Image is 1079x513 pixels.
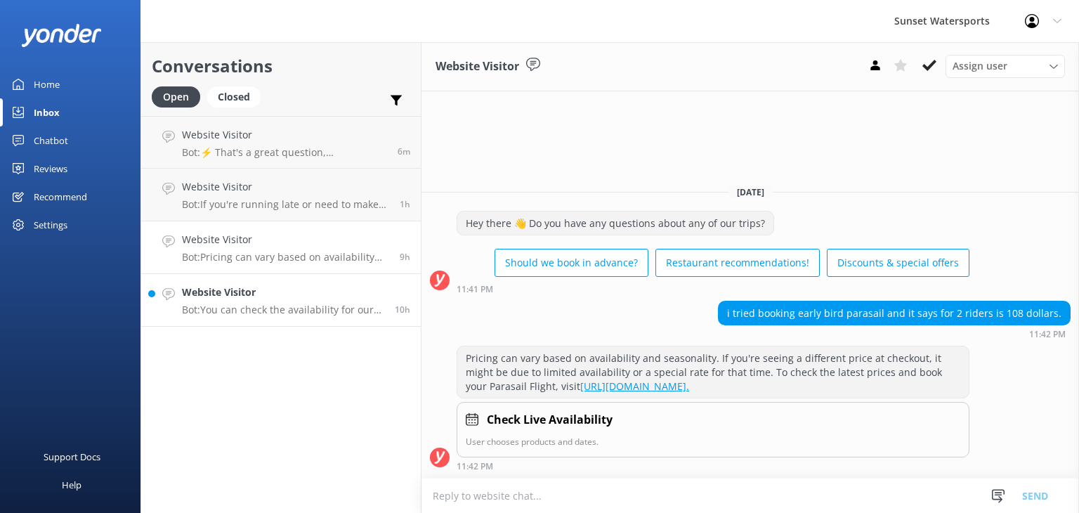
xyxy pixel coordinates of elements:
h4: Website Visitor [182,232,389,247]
div: Open [152,86,200,108]
span: Sep 14 2025 10:42pm (UTC -05:00) America/Cancun [400,251,410,263]
span: Sep 15 2025 06:25am (UTC -05:00) America/Cancun [400,198,410,210]
a: Website VisitorBot:⚡ That's a great question, unfortunately I do not know the answer. I'm going t... [141,116,421,169]
div: i tried booking early bird parasail and it says for 2 riders is 108 dollars. [719,301,1070,325]
div: Hey there 👋 Do you have any questions about any of our trips? [457,212,773,235]
p: Bot: If you're running late or need to make changes to your reservation, please give our office a... [182,198,389,211]
h3: Website Visitor [436,58,519,76]
div: Pricing can vary based on availability and seasonality. If you're seeing a different price at che... [457,346,969,398]
a: Open [152,89,207,104]
a: Website VisitorBot:Pricing can vary based on availability and seasonality. If you're seeing a dif... [141,221,421,274]
div: Support Docs [44,443,100,471]
div: Help [62,471,81,499]
div: Assign User [946,55,1065,77]
button: Discounts & special offers [827,249,969,277]
div: Reviews [34,155,67,183]
p: Bot: You can check the availability for our sunset cruises and book your spot at [URL][DOMAIN_NAM... [182,304,384,316]
div: Home [34,70,60,98]
h4: Website Visitor [182,127,387,143]
h2: Conversations [152,53,410,79]
span: Sep 15 2025 07:51am (UTC -05:00) America/Cancun [398,145,410,157]
strong: 11:42 PM [457,462,493,471]
span: Assign user [953,58,1007,74]
div: Inbox [34,98,60,126]
div: Sep 14 2025 10:42pm (UTC -05:00) America/Cancun [718,329,1071,339]
button: Should we book in advance? [495,249,648,277]
img: yonder-white-logo.png [21,24,102,47]
h4: Website Visitor [182,285,384,300]
p: Bot: ⚡ That's a great question, unfortunately I do not know the answer. I'm going to reach out to... [182,146,387,159]
p: User chooses products and dates. [466,435,960,448]
a: Closed [207,89,268,104]
div: Settings [34,211,67,239]
strong: 11:41 PM [457,285,493,294]
div: Recommend [34,183,87,211]
h4: Check Live Availability [487,411,613,429]
span: Sep 14 2025 09:50pm (UTC -05:00) America/Cancun [395,304,410,316]
div: Sep 14 2025 10:41pm (UTC -05:00) America/Cancun [457,284,969,294]
p: Bot: Pricing can vary based on availability and seasonality. If you're seeing a different price a... [182,251,389,264]
div: Sep 14 2025 10:42pm (UTC -05:00) America/Cancun [457,461,969,471]
h4: Website Visitor [182,179,389,195]
div: Closed [207,86,261,108]
button: Restaurant recommendations! [655,249,820,277]
div: Chatbot [34,126,68,155]
span: [DATE] [728,186,773,198]
a: [URL][DOMAIN_NAME]. [580,379,689,393]
a: Website VisitorBot:You can check the availability for our sunset cruises and book your spot at [U... [141,274,421,327]
strong: 11:42 PM [1029,330,1066,339]
a: Website VisitorBot:If you're running late or need to make changes to your reservation, please giv... [141,169,421,221]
